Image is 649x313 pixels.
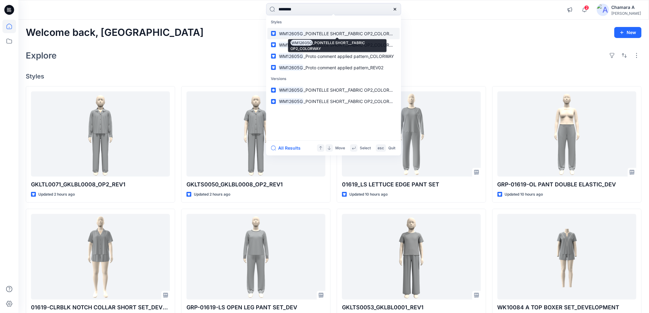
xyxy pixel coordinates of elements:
a: 01619-CLRBLK NOTCH COLLAR SHORT SET_DEVELOPMENT [31,214,170,299]
button: New [614,27,642,38]
p: Quit [389,145,396,151]
p: esc [378,145,384,151]
span: _Proto comment applied pattern_COLORWAY [304,54,394,59]
p: GKLTL0071_GKLBL0008_OP2_REV1 [31,180,170,189]
a: WK10084 A TOP BOXER SET_DEVELOPMENT [497,214,636,299]
p: Versions [267,73,400,85]
p: 01619_LS LETTUCE EDGE PANT SET [342,180,481,189]
p: Updated 2 hours ago [194,191,230,198]
p: GRP-01619-OL PANT DOUBLE ELASTIC_DEV [497,180,636,189]
span: _POINTELLE SHORT__FABRIC OP2_COLORWAY [304,31,398,36]
a: WM12605G_POINTELLE SHORT__FABRIC OP2_COLORWAY [267,84,400,96]
img: avatar [597,4,609,16]
span: _POINTELLE SHORT__FABRIC OP2_COLORWAY_REV1 [304,99,410,104]
mark: WM12605G [278,64,304,71]
a: 01619_LS LETTUCE EDGE PANT SET [342,91,481,177]
a: WM12605G_POINTELLE SHORT__FABRIC OP2_COLORWAY_REV1 [267,96,400,107]
span: _POINTELLE SHORT__FABRIC OP2_COLORWAY [304,87,398,93]
a: GKLTL0071_GKLBL0008_OP2_REV1 [31,91,170,177]
a: WM12605G_POINTELLE SHORT__FABRIC OP2_COLORWAY_REV1 [267,39,400,51]
p: Updated 10 hours ago [349,191,388,198]
a: WM12605G_Proto comment applied pattern_REV02 [267,62,400,73]
a: GRP-01619-OL PANT DOUBLE ELASTIC_DEV [497,91,636,177]
p: GRP-01619-LS OPEN LEG PANT SET_DEV [186,303,325,312]
mark: WM12605G [278,30,304,37]
div: [PERSON_NAME] [612,11,641,16]
span: 2 [584,5,589,10]
mark: WM12605G [278,41,304,48]
a: WM12605G_Proto comment applied pattern_COLORWAY [267,51,400,62]
p: Select [360,145,371,151]
p: WK10084 A TOP BOXER SET_DEVELOPMENT [497,303,636,312]
p: Styles [267,17,400,28]
h2: Explore [26,51,57,60]
p: Updated 2 hours ago [38,191,75,198]
p: GKLTS0050_GKLBL0008_OP2_REV1 [186,180,325,189]
a: GKLTS0053_GKLBL0001_REV1 [342,214,481,299]
span: _POINTELLE SHORT__FABRIC OP2_COLORWAY_REV1 [304,42,410,48]
mark: WM12605G [278,86,304,94]
h4: Styles [26,73,642,80]
a: WM12605G_POINTELLE SHORT__FABRIC OP2_COLORWAY [267,28,400,39]
h2: Welcome back, [GEOGRAPHIC_DATA] [26,27,204,38]
mark: WM12605G [278,98,304,105]
span: _Proto comment applied pattern_REV02 [304,65,383,70]
p: Move [336,145,345,151]
mark: WM12605G [278,53,304,60]
p: GKLTS0053_GKLBL0001_REV1 [342,303,481,312]
button: All Results [271,144,305,152]
p: 01619-CLRBLK NOTCH COLLAR SHORT SET_DEVELOPMENT [31,303,170,312]
p: Updated 10 hours ago [505,191,543,198]
div: Chamara A [612,4,641,11]
a: GKLTS0050_GKLBL0008_OP2_REV1 [186,91,325,177]
a: GRP-01619-LS OPEN LEG PANT SET_DEV [186,214,325,299]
